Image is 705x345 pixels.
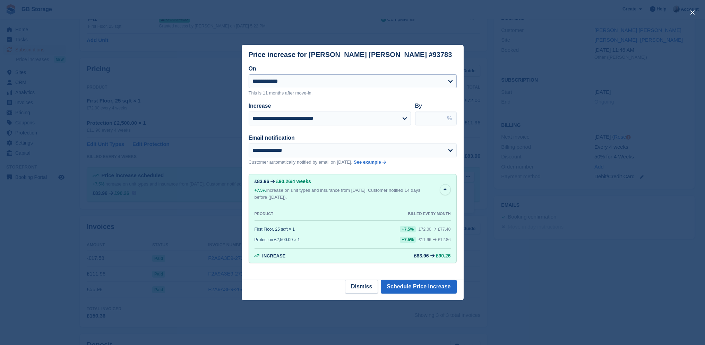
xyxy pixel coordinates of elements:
button: close [687,7,698,18]
button: Dismiss [345,280,378,294]
a: See example [354,159,386,166]
div: Price increase for [PERSON_NAME] [PERSON_NAME] #93783 [249,51,452,59]
span: See example [354,159,381,165]
div: BILLED EVERY MONTH [408,212,451,216]
span: £12.86 [438,237,451,242]
div: £83.96 [414,253,429,258]
span: £90.26 [436,253,451,258]
span: Increase [262,253,285,258]
div: £72.00 [419,227,431,232]
div: £11.96 [419,237,431,242]
div: £83.96 [255,179,269,184]
div: First Floor, 25 sqft × 1 [255,227,295,232]
label: Email notification [249,135,295,141]
span: £90.26 [276,179,291,184]
label: On [249,66,256,72]
label: Increase [249,103,271,109]
div: +7.5% [400,226,416,232]
div: +7.5% [255,187,266,194]
span: /4 weeks [291,179,311,184]
div: PRODUCT [255,212,273,216]
label: By [415,103,422,109]
span: increase on unit types and insurance from [DATE]. [255,188,367,193]
button: Schedule Price Increase [381,280,456,294]
p: This is 11 months after move-in. [249,90,457,97]
p: Customer automatically notified by email on [DATE]. [249,159,353,166]
span: £77.40 [438,227,451,232]
div: Protection £2,500.00 × 1 [255,237,300,242]
div: +7.5% [400,237,416,243]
